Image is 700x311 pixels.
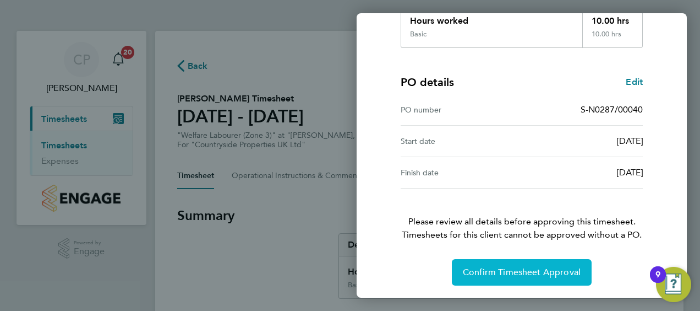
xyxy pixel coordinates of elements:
[655,275,660,289] div: 9
[656,267,691,302] button: Open Resource Center, 9 new notifications
[626,76,643,89] a: Edit
[522,166,643,179] div: [DATE]
[401,6,582,30] div: Hours worked
[401,135,522,148] div: Start date
[626,77,643,87] span: Edit
[387,228,656,242] span: Timesheets for this client cannot be approved without a PO.
[401,103,522,116] div: PO number
[401,166,522,179] div: Finish date
[522,135,643,148] div: [DATE]
[581,104,643,115] span: S-N0287/00040
[410,30,426,39] div: Basic
[582,6,643,30] div: 10.00 hrs
[452,259,592,286] button: Confirm Timesheet Approval
[387,189,656,242] p: Please review all details before approving this timesheet.
[401,74,454,90] h4: PO details
[582,30,643,47] div: 10.00 hrs
[463,267,581,278] span: Confirm Timesheet Approval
